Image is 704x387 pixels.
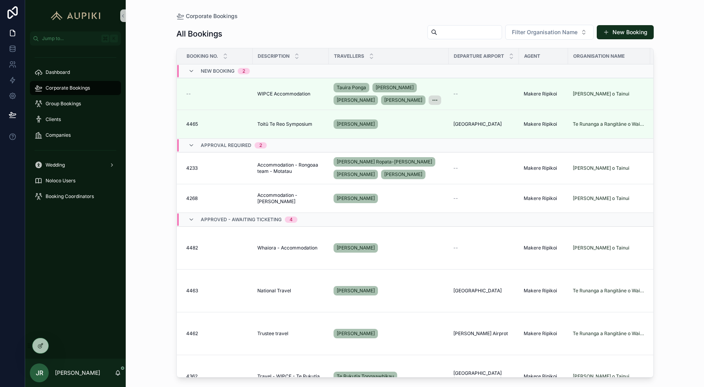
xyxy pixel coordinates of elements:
button: New Booking [597,25,654,39]
a: [PERSON_NAME] [334,119,378,129]
a: [GEOGRAPHIC_DATA] [453,288,514,294]
a: Booking Coordinators [30,189,121,204]
button: Jump to...K [30,31,121,46]
a: WIPCE Accommodation [257,91,324,97]
a: Makere Ripikoi [524,330,563,337]
a: Te Rukutia Tongaawhikau [334,370,444,383]
span: Makere Ripikoi [524,195,557,202]
div: 2 [259,142,262,149]
span: Corporate Bookings [46,85,90,91]
span: Tauira Ponga [337,84,366,91]
a: [PERSON_NAME] [334,243,378,253]
span: Makere Ripikoi [524,330,557,337]
span: [PERSON_NAME] [337,171,375,178]
a: [PERSON_NAME] [334,170,378,179]
a: [GEOGRAPHIC_DATA] [GEOGRAPHIC_DATA] [453,370,514,383]
a: Toitū Te Reo Symposium [257,121,324,127]
a: Travel - WIPCE - Te Rukutia [257,373,324,380]
span: Makere Ripikoi [524,245,557,251]
span: -- [453,195,458,202]
span: Approval Required [201,142,251,149]
span: 4462 [186,330,198,337]
span: Makere Ripikoi [524,288,557,294]
a: [PERSON_NAME] Ropata-[PERSON_NAME][PERSON_NAME][PERSON_NAME] [334,156,444,181]
a: Group Bookings [30,97,121,111]
a: [PERSON_NAME] [334,329,378,338]
a: Te Runanga a Rangitāne o Wairau [573,330,645,337]
a: [PERSON_NAME] [334,286,378,295]
a: [PERSON_NAME] [334,192,444,205]
a: Dashboard [30,65,121,79]
a: Tauira Ponga[PERSON_NAME][PERSON_NAME][PERSON_NAME] [334,81,444,106]
a: Makere Ripikoi [524,288,563,294]
a: Corporate Bookings [30,81,121,95]
a: [PERSON_NAME] [334,118,444,130]
a: 4482 [186,245,248,251]
span: Companies [46,132,71,138]
a: 4463 [186,288,248,294]
span: 4463 [186,288,198,294]
span: [PERSON_NAME] [376,84,414,91]
span: [PERSON_NAME] o Tainui [573,373,629,380]
a: [PERSON_NAME] Airprot [453,330,514,337]
span: Description [258,53,290,59]
span: 4362 [186,373,198,380]
span: Booking Coordinators [46,193,94,200]
span: [PERSON_NAME] [384,171,422,178]
a: 4465 [186,121,248,127]
span: [GEOGRAPHIC_DATA] [453,288,502,294]
a: [PERSON_NAME] o Tainui [573,245,629,251]
a: 4362 [186,373,248,380]
span: [PERSON_NAME] o Tainui [573,165,629,171]
a: -- [453,195,514,202]
a: [PERSON_NAME] o Tainui [573,165,645,171]
span: Te Rukutia Tongaawhikau [337,373,394,380]
span: 4233 [186,165,198,171]
a: Trustee travel [257,330,324,337]
span: Makere Ripikoi [524,121,557,127]
span: Agent [524,53,540,59]
button: Select Button [505,25,594,40]
a: 4462 [186,330,248,337]
span: JR [36,368,43,378]
span: Travel - WIPCE - Te Rukutia [257,373,320,380]
span: [GEOGRAPHIC_DATA] [453,121,502,127]
a: [PERSON_NAME] o Tainui [573,373,645,380]
span: Travellers [334,53,364,59]
span: Departure Airport [454,53,504,59]
span: Wedding [46,162,65,168]
span: [PERSON_NAME] [337,195,375,202]
span: Makere Ripikoi [524,165,557,171]
h1: All Bookings [176,28,222,39]
a: Whaiora - Accommodation [257,245,324,251]
span: New Booking [201,68,235,74]
a: Accommodation - Rongoaa team - Motatau [257,162,324,174]
a: Wedding [30,158,121,172]
a: National Travel [257,288,324,294]
a: Makere Ripikoi [524,245,563,251]
span: [PERSON_NAME] [337,245,375,251]
span: Makere Ripikoi [524,91,557,97]
a: [PERSON_NAME] o Tainui [573,91,629,97]
a: Tauira Ponga [334,83,369,92]
span: Booking No. [187,53,218,59]
a: Makere Ripikoi [524,195,563,202]
a: [PERSON_NAME] o Tainui [573,195,629,202]
span: -- [453,245,458,251]
a: Corporate Bookings [176,12,238,20]
a: [PERSON_NAME] [334,242,444,254]
span: Group Bookings [46,101,81,107]
a: Clients [30,112,121,127]
span: [PERSON_NAME] [337,121,375,127]
a: [PERSON_NAME] Ropata-[PERSON_NAME] [334,157,435,167]
span: Organisation Name [573,53,625,59]
span: 4465 [186,121,198,127]
a: Te Runanga a Rangitāne o Wairau [573,121,645,127]
span: Trustee travel [257,330,288,337]
span: Clients [46,116,61,123]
